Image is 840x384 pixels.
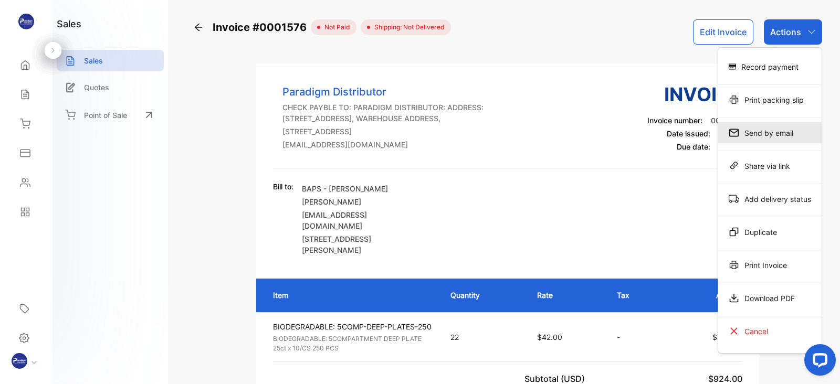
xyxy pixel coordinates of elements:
[617,332,654,343] p: -
[712,333,742,342] span: $924.00
[84,82,109,93] p: Quotes
[675,290,742,301] p: Amount
[677,142,710,151] span: Due date:
[718,89,822,110] div: Print packing slip
[708,374,742,384] span: $924.00
[302,183,423,194] p: BAPS - [PERSON_NAME]
[57,50,164,71] a: Sales
[770,26,801,38] p: Actions
[282,84,484,100] p: Paradigm Distributor
[84,55,103,66] p: Sales
[273,321,432,332] p: BIODEGRADABLE: 5COMP-DEEP-PLATES-250
[282,139,484,150] p: [EMAIL_ADDRESS][DOMAIN_NAME]
[796,340,840,384] iframe: LiveChat chat widget
[693,19,753,45] button: Edit Invoice
[273,181,293,192] p: Bill to:
[537,333,562,342] span: $42.00
[57,103,164,126] a: Point of Sale
[647,80,742,109] h3: Invoice
[617,290,654,301] p: Tax
[273,334,432,353] p: BIODEGRADABLE: 5COMPARTMENT DEEP PLATE 25ct x 10/CS 250 PCS
[450,332,516,343] p: 22
[320,23,350,32] span: not paid
[718,155,822,176] div: Share via link
[302,196,423,207] p: [PERSON_NAME]
[57,77,164,98] a: Quotes
[718,122,822,143] div: Send by email
[302,209,423,231] p: [EMAIL_ADDRESS][DOMAIN_NAME]
[667,129,710,138] span: Date issued:
[718,56,822,77] div: Record payment
[273,290,429,301] p: Item
[711,116,742,125] span: 0001576
[302,234,371,254] span: [STREET_ADDRESS][PERSON_NAME]
[12,353,27,369] img: profile
[718,188,822,209] div: Add delivery status
[450,290,516,301] p: Quantity
[282,126,484,137] p: [STREET_ADDRESS]
[718,321,822,342] div: Cancel
[718,287,822,308] div: Download PDF
[282,102,484,124] p: CHECK PAYBLE TO: PARADIGM DISTRIBUTOR: ADDRESS: [STREET_ADDRESS], WAREHOUSE ADDRESS,
[718,254,822,275] div: Print Invoice
[213,19,311,35] span: Invoice #0001576
[18,14,34,29] img: logo
[647,116,702,125] span: Invoice number:
[57,17,81,31] h1: sales
[370,23,445,32] span: Shipping: Not Delivered
[537,290,596,301] p: Rate
[718,221,822,242] div: Duplicate
[764,19,822,45] button: Actions
[84,110,127,121] p: Point of Sale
